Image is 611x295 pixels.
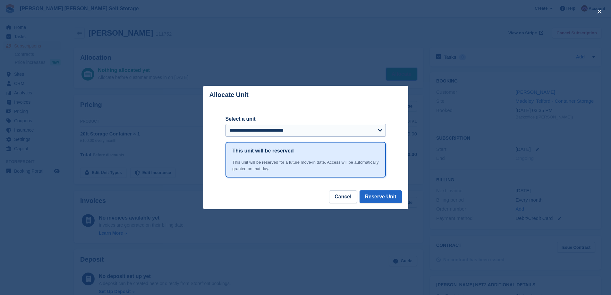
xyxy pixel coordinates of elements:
button: Reserve Unit [360,190,402,203]
button: Cancel [329,190,357,203]
button: close [594,6,605,17]
p: Allocate Unit [209,91,249,99]
h1: This unit will be reserved [233,147,294,155]
label: Select a unit [225,115,386,123]
div: This unit will be reserved for a future move-in date. Access will be automatically granted on tha... [233,159,379,172]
